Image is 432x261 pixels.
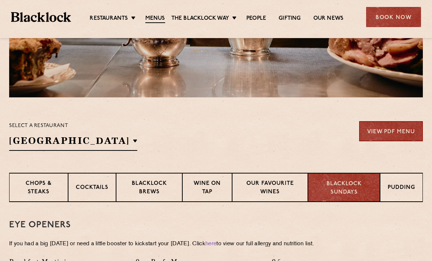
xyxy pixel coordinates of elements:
[279,15,301,22] a: Gifting
[11,12,71,22] img: BL_Textured_Logo-footer-cropped.svg
[366,7,421,27] div: Book Now
[205,241,216,247] a: here
[76,184,108,193] p: Cocktails
[9,134,137,151] h2: [GEOGRAPHIC_DATA]
[316,180,372,197] p: Blacklock Sundays
[359,121,423,141] a: View PDF Menu
[313,15,344,22] a: Our News
[90,15,128,22] a: Restaurants
[246,15,266,22] a: People
[145,15,165,23] a: Menus
[171,15,229,22] a: The Blacklock Way
[9,121,137,131] p: Select a restaurant
[388,184,415,193] p: Pudding
[9,220,423,230] h3: Eye openers
[17,180,60,197] p: Chops & Steaks
[124,180,175,197] p: Blacklock Brews
[190,180,224,197] p: Wine on Tap
[240,180,300,197] p: Our favourite wines
[9,239,423,249] p: If you had a big [DATE] or need a little booster to kickstart your [DATE]. Click to view our full...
